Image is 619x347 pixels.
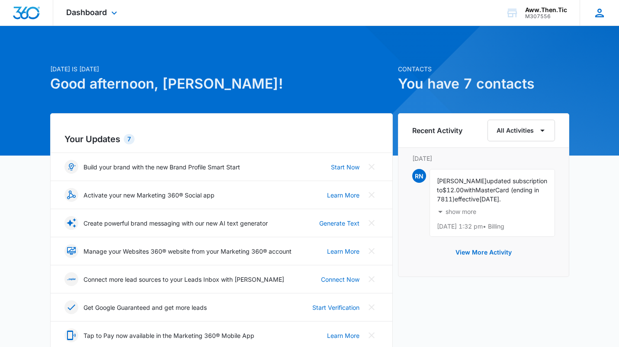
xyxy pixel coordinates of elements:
h1: You have 7 contacts [398,73,569,94]
span: with [464,186,475,194]
button: Close [365,188,378,202]
button: Close [365,272,378,286]
span: updated subscription to [437,177,547,194]
p: Create powerful brand messaging with our new AI text generator [83,219,268,228]
a: Start Now [331,162,359,172]
p: show more [446,209,476,215]
button: Close [365,160,378,174]
div: account id [525,13,567,19]
span: [PERSON_NAME] [437,177,487,185]
button: show more [437,204,476,220]
p: [DATE] is [DATE] [50,64,393,73]
a: Connect Now [321,275,359,284]
a: Learn More [327,191,359,200]
button: Close [365,216,378,230]
h6: Recent Activity [412,125,462,136]
p: [DATE] [412,154,555,163]
button: Close [365,300,378,314]
p: Tap to Pay now available in the Marketing 360® Mobile App [83,331,254,340]
a: Generate Text [319,219,359,228]
button: Close [365,328,378,342]
div: 7 [124,134,135,144]
span: Dashboard [66,8,107,17]
p: Connect more lead sources to your Leads Inbox with [PERSON_NAME] [83,275,284,284]
p: Contacts [398,64,569,73]
button: All Activities [488,120,555,141]
span: $12.00 [443,186,464,194]
p: Get Google Guaranteed and get more leads [83,303,207,312]
h2: Your Updates [64,133,378,146]
span: effective [455,195,479,203]
p: Activate your new Marketing 360® Social app [83,191,215,200]
span: RN [412,169,426,183]
button: View More Activity [447,242,520,263]
h1: Good afternoon, [PERSON_NAME]! [50,73,393,94]
button: Close [365,244,378,258]
div: account name [525,6,567,13]
p: Manage your Websites 360® website from your Marketing 360® account [83,247,292,256]
span: [DATE]. [479,195,501,203]
span: MasterCard (ending in 7811) [437,186,539,203]
a: Learn More [327,247,359,256]
a: Learn More [327,331,359,340]
a: Start Verification [312,303,359,312]
p: [DATE] 1:32 pm • Billing [437,223,548,229]
p: Build your brand with the new Brand Profile Smart Start [83,162,240,172]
